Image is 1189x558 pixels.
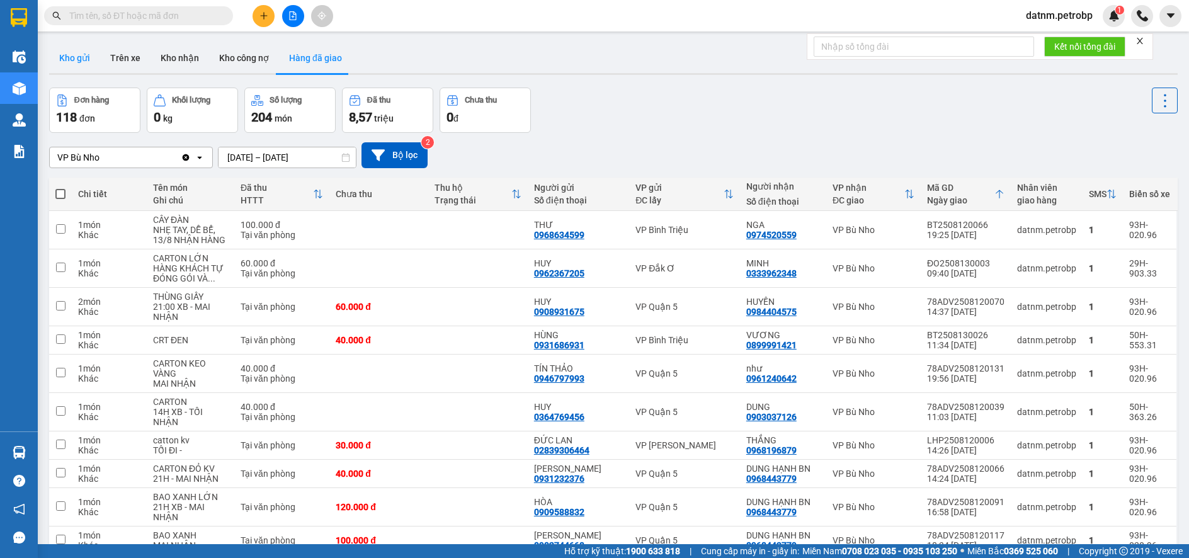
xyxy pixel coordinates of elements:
[241,469,323,479] div: Tại văn phòng
[153,292,228,302] div: THÙNG GIẤY
[244,88,336,133] button: Số lượng204món
[153,195,228,205] div: Ghi chú
[927,258,1004,268] div: ĐO2508130003
[534,363,623,373] div: TÍN THẢO
[13,532,25,544] span: message
[336,502,422,512] div: 120.000 đ
[1129,297,1170,317] div: 93H-020.96
[78,435,140,445] div: 1 món
[153,474,228,484] div: 21H - MAI NHẬN
[78,402,140,412] div: 1 món
[746,373,797,384] div: 0961240642
[927,340,1004,350] div: 11:34 [DATE]
[153,302,228,322] div: 21:00 XB - MAI NHẬN
[746,402,820,412] div: DUNG
[241,195,313,205] div: HTTT
[1017,368,1076,379] div: datnm.petrobp
[78,497,140,507] div: 1 món
[153,407,228,427] div: 14H XB - TỐI NHẬN
[746,412,797,422] div: 0903037126
[241,363,323,373] div: 40.000 đ
[11,8,27,27] img: logo-vxr
[1017,263,1076,273] div: datnm.petrobp
[534,330,623,340] div: HÙNG
[349,110,372,125] span: 8,57
[1129,530,1170,550] div: 93H-020.96
[241,373,323,384] div: Tại văn phòng
[13,113,26,127] img: warehouse-icon
[927,402,1004,412] div: 78ADV2508120039
[927,330,1004,340] div: BT2508130026
[746,363,820,373] div: như
[927,297,1004,307] div: 78ADV2508120070
[100,43,151,73] button: Trên xe
[534,402,623,412] div: HUY
[78,230,140,240] div: Khác
[833,469,914,479] div: VP Bù Nho
[746,435,820,445] div: THẮNG
[1129,189,1170,199] div: Biển số xe
[746,181,820,191] div: Người nhận
[927,474,1004,484] div: 14:24 [DATE]
[336,189,422,199] div: Chưa thu
[534,540,584,550] div: 0902744668
[153,502,228,522] div: 21H XB - MAI NHẬN
[833,183,904,193] div: VP nhận
[746,230,797,240] div: 0974520559
[534,497,623,507] div: HÒA
[78,307,140,317] div: Khác
[534,474,584,484] div: 0931232376
[746,464,820,474] div: DUNG HẠNH BN
[635,183,724,193] div: VP gửi
[163,113,173,123] span: kg
[181,152,191,162] svg: Clear value
[336,440,422,450] div: 30.000 đ
[435,183,511,193] div: Thu hộ
[153,358,228,379] div: CARTON KEO VÀNG
[1129,363,1170,384] div: 93H-020.96
[1115,6,1124,14] sup: 1
[195,152,205,162] svg: open
[367,96,390,105] div: Đã thu
[564,544,680,558] span: Hỗ trợ kỹ thuật:
[746,340,797,350] div: 0899991421
[361,142,428,168] button: Bộ lọc
[1017,407,1076,417] div: datnm.petrobp
[534,340,584,350] div: 0931686931
[241,412,323,422] div: Tại văn phòng
[746,307,797,317] div: 0984404575
[78,474,140,484] div: Khác
[78,464,140,474] div: 1 món
[635,335,734,345] div: VP Bình Triệu
[927,530,1004,540] div: 78ADV2508120117
[49,43,100,73] button: Kho gửi
[1067,544,1069,558] span: |
[154,110,161,125] span: 0
[635,469,734,479] div: VP Quận 5
[153,253,228,263] div: CARTON LỚN
[534,412,584,422] div: 0364769456
[219,147,356,168] input: Select a date range.
[13,503,25,515] span: notification
[153,464,228,474] div: CARTON ĐỎ KV
[208,273,215,283] span: ...
[78,445,140,455] div: Khác
[1129,258,1170,278] div: 29H-903.33
[1017,183,1076,193] div: Nhân viên
[52,11,61,20] span: search
[746,507,797,517] div: 0968443779
[78,220,140,230] div: 1 món
[833,502,914,512] div: VP Bù Nho
[78,507,140,517] div: Khác
[421,136,434,149] sup: 2
[153,335,228,345] div: CRT ĐEN
[57,151,100,164] div: VP Bù Nho
[279,43,352,73] button: Hàng đã giao
[153,540,228,550] div: MAI NHẬN
[635,368,734,379] div: VP Quận 5
[1089,225,1117,235] div: 1
[635,535,734,545] div: VP Quận 5
[342,88,433,133] button: Đã thu8,57 triệu
[802,544,957,558] span: Miền Nam
[534,435,623,445] div: ĐỨC LAN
